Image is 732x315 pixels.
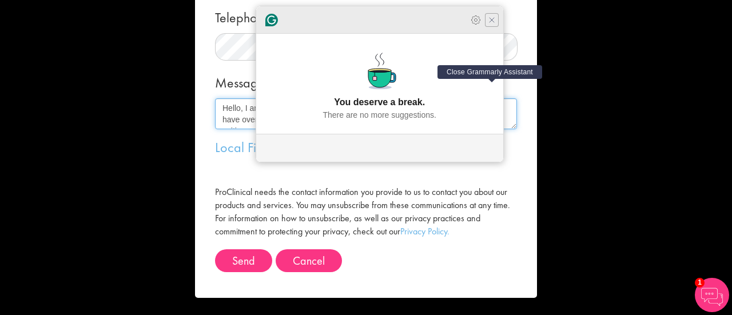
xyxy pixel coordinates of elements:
[215,186,517,238] label: ProClinical needs the contact information you provide to us to contact you about our products and...
[276,249,342,272] button: Cancel
[215,98,517,129] textarea: To enrich screen reader interactions, please activate Accessibility in Grammarly extension settings
[215,138,266,156] a: Local File
[695,278,705,288] span: 1
[215,69,265,93] label: Message
[400,225,449,237] a: Privacy Policy.
[695,278,729,312] img: Chatbot
[215,249,272,272] button: Send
